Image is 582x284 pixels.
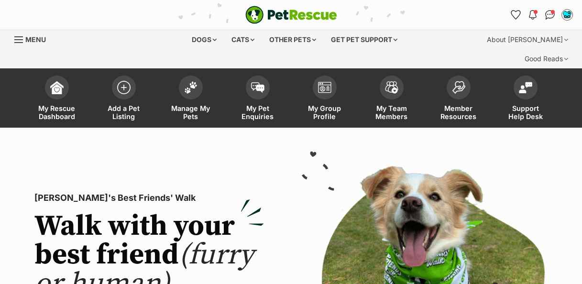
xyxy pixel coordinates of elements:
img: pet-enquiries-icon-7e3ad2cf08bfb03b45e93fb7055b45f3efa6380592205ae92323e6603595dc1f.svg [251,82,264,93]
img: Sam profile pic [562,10,572,20]
a: My Team Members [358,71,425,128]
a: My Pet Enquiries [224,71,291,128]
div: About [PERSON_NAME] [480,30,575,49]
p: [PERSON_NAME]'s Best Friends' Walk [34,191,264,205]
a: Add a Pet Listing [90,71,157,128]
span: Menu [25,35,46,44]
span: Member Resources [437,104,480,120]
a: Manage My Pets [157,71,224,128]
a: PetRescue [245,6,337,24]
img: help-desk-icon-fdf02630f3aa405de69fd3d07c3f3aa587a6932b1a1747fa1d2bba05be0121f9.svg [519,82,532,93]
img: add-pet-listing-icon-0afa8454b4691262ce3f59096e99ab1cd57d4a30225e0717b998d2c9b9846f56.svg [117,81,131,94]
div: Cats [225,30,261,49]
div: Get pet support [324,30,404,49]
a: My Rescue Dashboard [23,71,90,128]
div: Dogs [185,30,223,49]
div: Good Reads [518,49,575,68]
a: Favourites [508,7,523,22]
a: Conversations [542,7,558,22]
span: My Pet Enquiries [236,104,279,120]
span: My Rescue Dashboard [35,104,78,120]
button: Notifications [525,7,540,22]
img: team-members-icon-5396bd8760b3fe7c0b43da4ab00e1e3bb1a5d9ba89233759b79545d2d3fc5d0d.svg [385,81,398,94]
span: My Group Profile [303,104,346,120]
button: My account [560,7,575,22]
span: Manage My Pets [169,104,212,120]
a: My Group Profile [291,71,358,128]
img: group-profile-icon-3fa3cf56718a62981997c0bc7e787c4b2cf8bcc04b72c1350f741eb67cf2f40e.svg [318,82,331,93]
a: Menu [14,30,53,47]
ul: Account quick links [508,7,575,22]
div: Other pets [263,30,323,49]
img: member-resources-icon-8e73f808a243e03378d46382f2149f9095a855e16c252ad45f914b54edf8863c.svg [452,81,465,94]
img: logo-e224e6f780fb5917bec1dbf3a21bbac754714ae5b6737aabdf751b685950b380.svg [245,6,337,24]
a: Support Help Desk [492,71,559,128]
a: Member Resources [425,71,492,128]
img: dashboard-icon-eb2f2d2d3e046f16d808141f083e7271f6b2e854fb5c12c21221c1fb7104beca.svg [50,81,64,94]
span: Add a Pet Listing [102,104,145,120]
img: manage-my-pets-icon-02211641906a0b7f246fdf0571729dbe1e7629f14944591b6c1af311fb30b64b.svg [184,81,198,94]
img: notifications-46538b983faf8c2785f20acdc204bb7945ddae34d4c08c2a6579f10ce5e182be.svg [529,10,537,20]
span: Support Help Desk [504,104,547,120]
img: chat-41dd97257d64d25036548639549fe6c8038ab92f7586957e7f3b1b290dea8141.svg [545,10,555,20]
span: My Team Members [370,104,413,120]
